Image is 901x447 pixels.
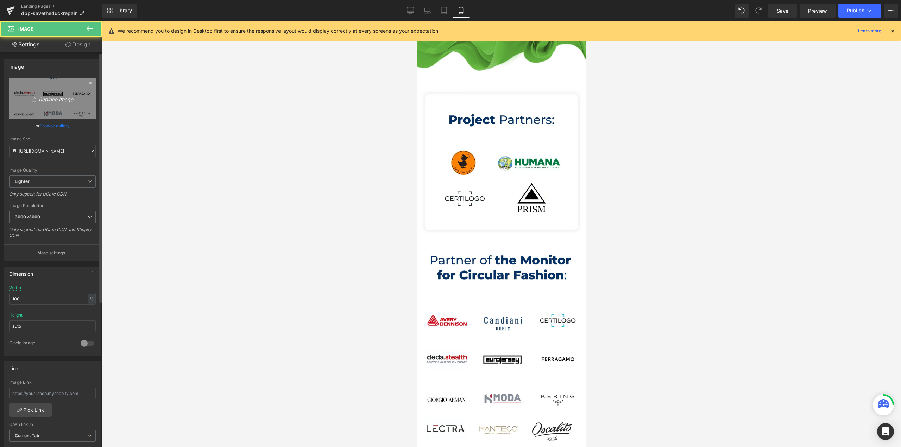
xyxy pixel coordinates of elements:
[9,122,96,129] div: or
[102,4,137,18] a: New Library
[838,4,881,18] button: Publish
[40,120,70,132] a: Browse gallery
[808,7,827,14] span: Preview
[9,191,96,202] div: Only support for UCare CDN
[9,388,96,399] input: https://your-shop.myshopify.com
[88,294,95,304] div: %
[436,4,453,18] a: Tablet
[18,26,33,32] span: Image
[855,27,884,35] a: Learn more
[453,4,470,18] a: Mobile
[9,227,96,243] div: Only support for UCare CDN and Shopify CDN
[9,380,96,385] div: Image Link
[9,136,96,141] div: Image Src
[402,4,419,18] a: Desktop
[21,11,77,16] span: dpp-savetheduckrepair
[419,4,436,18] a: Laptop
[800,4,836,18] a: Preview
[735,4,749,18] button: Undo
[15,214,40,219] b: 3000x3000
[9,267,33,277] div: Dimension
[118,27,440,35] p: We recommend you to design in Desktop first to ensure the responsive layout would display correct...
[9,203,96,208] div: Image Resolution
[9,320,96,332] input: auto
[115,7,132,14] span: Library
[15,179,30,184] b: Lighter
[9,362,19,371] div: Link
[9,422,96,427] div: Open link In
[877,423,894,440] div: Open Intercom Messenger
[9,145,96,157] input: Link
[751,4,765,18] button: Redo
[52,37,103,52] a: Design
[777,7,788,14] span: Save
[21,4,102,9] a: Landing Pages
[9,285,21,290] div: Width
[24,94,81,103] i: Replace Image
[847,8,864,13] span: Publish
[884,4,898,18] button: More
[9,403,52,417] a: Pick Link
[9,293,96,305] input: auto
[9,313,23,318] div: Height
[9,340,74,347] div: Circle Image
[4,244,101,261] button: More settings
[9,60,24,70] div: Image
[37,250,65,256] p: More settings
[15,433,40,438] b: Current Tab
[9,168,96,173] div: Image Quality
